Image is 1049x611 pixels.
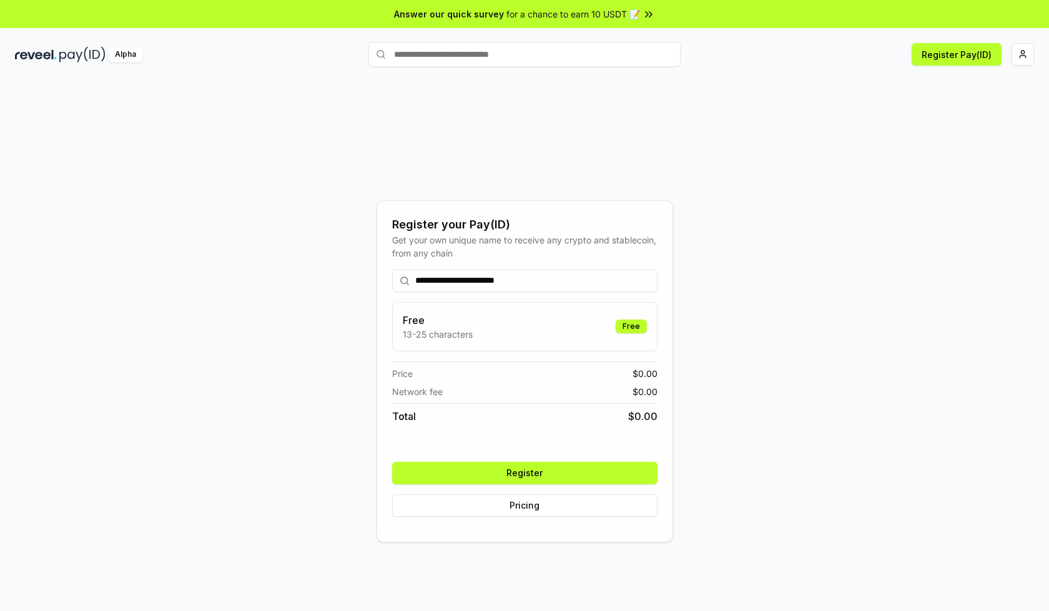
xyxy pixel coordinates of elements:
div: Register your Pay(ID) [392,216,657,233]
div: Alpha [108,47,143,62]
span: Total [392,409,416,424]
span: $ 0.00 [633,385,657,398]
button: Register Pay(ID) [912,43,1002,66]
span: Price [392,367,413,380]
h3: Free [403,313,473,328]
div: Get your own unique name to receive any crypto and stablecoin, from any chain [392,233,657,260]
button: Register [392,462,657,484]
p: 13-25 characters [403,328,473,341]
span: $ 0.00 [628,409,657,424]
span: Network fee [392,385,443,398]
img: pay_id [59,47,106,62]
span: for a chance to earn 10 USDT 📝 [506,7,640,21]
div: Free [616,320,647,333]
span: $ 0.00 [633,367,657,380]
button: Pricing [392,494,657,517]
img: reveel_dark [15,47,57,62]
span: Answer our quick survey [394,7,504,21]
